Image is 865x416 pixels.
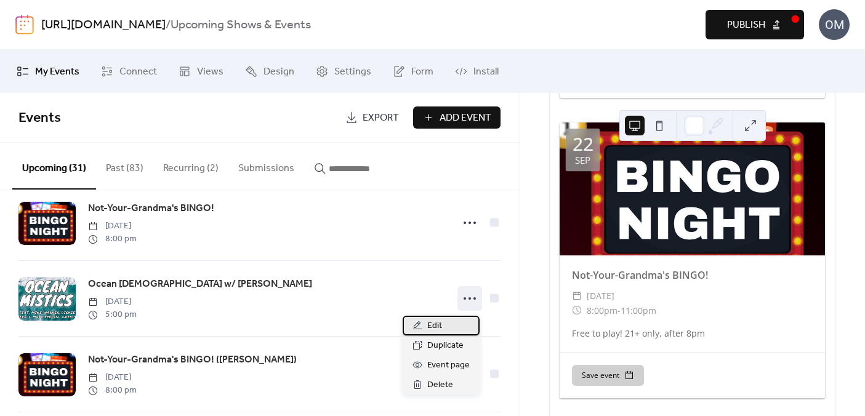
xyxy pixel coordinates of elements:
span: Connect [119,65,157,79]
a: Connect [92,55,166,88]
a: Design [236,55,304,88]
span: Events [18,105,61,132]
span: 11:00pm [621,303,656,318]
a: Not-Your-Grandma's BINGO! ([PERSON_NAME]) [88,352,297,368]
div: Sep [575,156,590,165]
div: ​ [572,289,582,303]
span: Publish [727,18,765,33]
span: Views [197,65,223,79]
div: Free to play! 21+ only, after 8pm [560,327,825,340]
a: Settings [307,55,380,88]
span: [DATE] [88,220,137,233]
div: OM [819,9,850,40]
span: Install [473,65,499,79]
div: Not-Your-Grandma's BINGO! [560,268,825,282]
a: My Events [7,55,89,88]
span: Form [411,65,433,79]
span: Ocean [DEMOGRAPHIC_DATA] w/ [PERSON_NAME] [88,277,312,292]
span: - [618,303,621,318]
a: Export [336,106,408,129]
span: 8:00 pm [88,233,137,246]
span: Edit [427,319,442,334]
span: Event page [427,358,470,373]
button: Submissions [228,143,304,188]
span: 8:00 pm [88,384,137,397]
span: Not-Your-Grandma's BINGO! [88,201,214,216]
button: Publish [706,10,804,39]
b: / [166,14,171,37]
button: Add Event [413,106,501,129]
span: Delete [427,378,453,393]
span: [DATE] [587,289,614,303]
button: Upcoming (31) [12,143,96,190]
button: Save event [572,365,644,386]
span: Not-Your-Grandma's BINGO! ([PERSON_NAME]) [88,353,297,367]
span: Design [264,65,294,79]
span: 5:00 pm [88,308,137,321]
a: Ocean [DEMOGRAPHIC_DATA] w/ [PERSON_NAME] [88,276,312,292]
div: 22 [573,135,593,153]
b: Upcoming Shows & Events [171,14,311,37]
a: Form [384,55,443,88]
button: Past (83) [96,143,153,188]
img: logo [15,15,34,34]
button: Recurring (2) [153,143,228,188]
span: Add Event [440,111,491,126]
span: Export [363,111,399,126]
span: Duplicate [427,338,464,353]
span: Settings [334,65,371,79]
span: [DATE] [88,371,137,384]
a: [URL][DOMAIN_NAME] [41,14,166,37]
div: ​ [572,303,582,318]
span: My Events [35,65,79,79]
a: Install [446,55,508,88]
span: [DATE] [88,295,137,308]
a: Not-Your-Grandma's BINGO! [88,201,214,217]
span: 8:00pm [587,303,618,318]
a: Views [169,55,233,88]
